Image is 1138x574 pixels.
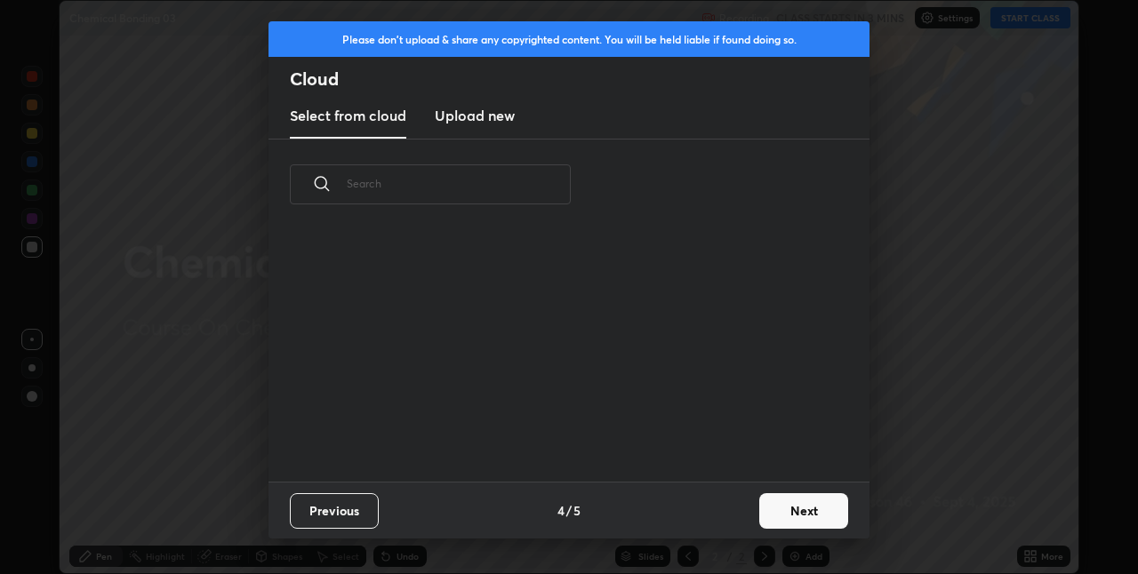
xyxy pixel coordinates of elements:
h3: Select from cloud [290,105,406,126]
h2: Cloud [290,68,870,91]
h4: / [566,501,572,520]
div: Please don't upload & share any copyrighted content. You will be held liable if found doing so. [268,21,870,57]
h3: Upload new [435,105,515,126]
h4: 4 [557,501,565,520]
button: Previous [290,493,379,529]
input: Search [347,146,571,221]
h4: 5 [573,501,581,520]
button: Next [759,493,848,529]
